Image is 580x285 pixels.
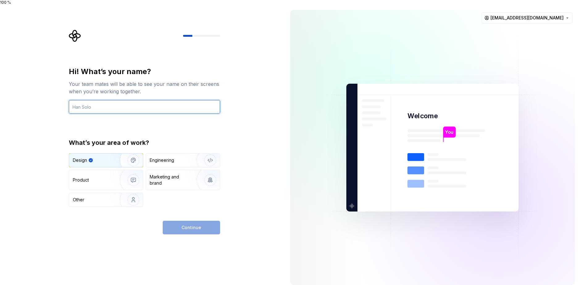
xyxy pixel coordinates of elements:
div: Design [73,157,87,163]
span: [EMAIL_ADDRESS][DOMAIN_NAME] [490,15,564,21]
div: Other [73,197,84,203]
div: Hi! What’s your name? [69,67,220,77]
p: Welcome [407,111,438,120]
div: Your team mates will be able to see your name on their screens when you’re working together. [69,80,220,95]
p: You [445,128,454,135]
div: What’s your area of work? [69,138,220,147]
button: [EMAIL_ADDRESS][DOMAIN_NAME] [482,12,573,23]
div: Product [73,177,89,183]
input: Han Solo [69,100,220,114]
div: Marketing and brand [150,174,191,186]
div: Engineering [150,157,174,163]
svg: Supernova Logo [69,30,81,42]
